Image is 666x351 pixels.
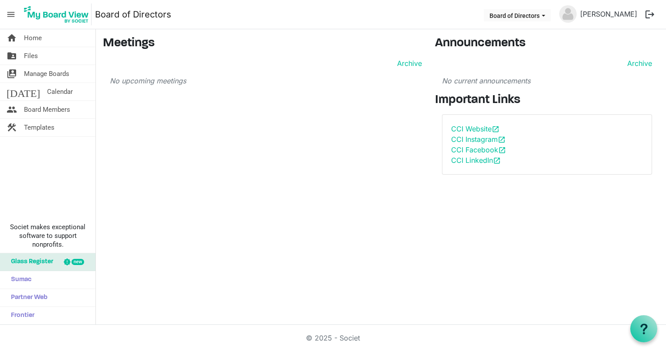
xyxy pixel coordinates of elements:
button: Board of Directors dropdownbutton [484,9,551,21]
span: Calendar [47,83,73,100]
a: Archive [394,58,422,69]
p: No current announcements [442,76,652,86]
h3: Important Links [435,93,659,108]
a: My Board View Logo [21,3,95,25]
a: Archive [624,58,652,69]
span: construction [7,119,17,136]
h3: Announcements [435,36,659,51]
span: Frontier [7,307,34,324]
span: people [7,101,17,118]
span: open_in_new [493,157,501,165]
span: Files [24,47,38,65]
img: no-profile-picture.svg [559,5,577,23]
img: My Board View Logo [21,3,92,25]
div: new [71,259,84,265]
span: open_in_new [492,125,499,133]
span: Partner Web [7,289,48,306]
span: Sumac [7,271,31,289]
a: CCI Instagramopen_in_new [451,135,506,144]
a: CCI Websiteopen_in_new [451,124,499,133]
a: [PERSON_NAME] [577,5,641,23]
span: Societ makes exceptional software to support nonprofits. [4,223,92,249]
span: folder_shared [7,47,17,65]
span: switch_account [7,65,17,83]
span: Manage Boards [24,65,69,83]
span: open_in_new [498,146,506,154]
span: [DATE] [7,83,40,100]
p: No upcoming meetings [110,76,422,86]
a: CCI LinkedInopen_in_new [451,156,501,165]
a: CCI Facebookopen_in_new [451,145,506,154]
span: Templates [24,119,54,136]
span: menu [3,6,19,23]
span: open_in_new [498,136,506,144]
h3: Meetings [103,36,422,51]
a: Board of Directors [95,6,171,23]
span: home [7,29,17,47]
span: Board Members [24,101,70,118]
span: Home [24,29,42,47]
span: Glass Register [7,253,53,271]
a: © 2025 - Societ [306,334,360,342]
button: logout [641,5,659,24]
